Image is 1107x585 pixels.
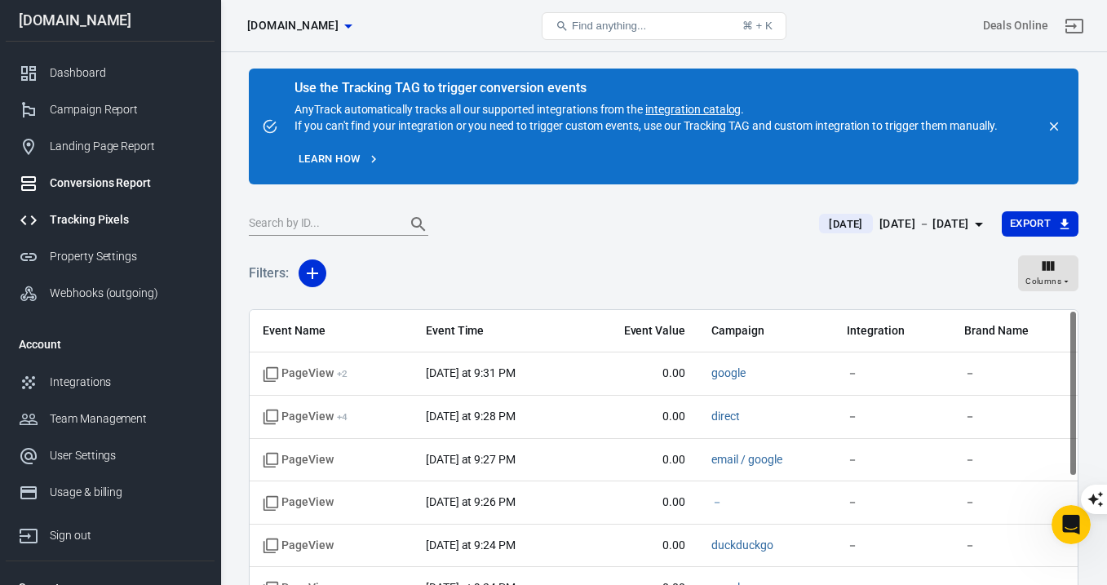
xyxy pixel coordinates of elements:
time: 2025-09-02T21:24:23-07:00 [426,538,516,552]
h5: Filters: [249,247,289,299]
a: email / google [711,453,782,466]
span: － [847,366,938,382]
span: Brand Name [964,323,1065,339]
input: Search by ID... [249,214,392,235]
span: 0.00 [588,452,685,468]
div: Use the Tracking TAG to trigger conversion events [294,80,998,96]
a: Conversions Report [6,165,215,202]
span: Standard event name [263,452,334,468]
button: [DOMAIN_NAME] [241,11,358,41]
span: Columns [1025,274,1061,289]
div: Account id: a5bWPift [983,17,1048,34]
span: － [847,538,938,554]
button: [DATE][DATE] － [DATE] [806,211,1001,237]
div: ⌘ + K [742,20,773,32]
div: Conversions Report [50,175,201,192]
span: 0.00 [588,494,685,511]
div: AnyTrack automatically tracks all our supported integrations from the . If you can't find your in... [294,82,998,134]
span: － [964,538,1065,554]
li: Account [6,325,215,364]
a: Team Management [6,401,215,437]
a: google [711,366,746,379]
span: Event Name [263,323,400,339]
span: － [964,409,1065,425]
a: Sign out [6,511,215,554]
span: email / google [711,452,782,468]
div: Team Management [50,410,201,428]
span: PageView [263,409,348,425]
a: Webhooks (outgoing) [6,275,215,312]
span: Event Time [426,323,563,339]
div: Webhooks (outgoing) [50,285,201,302]
a: Integrations [6,364,215,401]
span: Standard event name [263,494,334,511]
a: － [711,495,723,508]
span: Event Value [588,323,685,339]
span: the420crew.com [247,16,339,36]
span: － [847,494,938,511]
time: 2025-09-02T21:26:50-07:00 [426,495,516,508]
span: 0.00 [588,409,685,425]
span: google [711,366,746,382]
span: － [711,494,723,511]
button: close [1043,115,1065,138]
a: duckduckgo [711,538,773,552]
span: － [964,494,1065,511]
div: Tracking Pixels [50,211,201,228]
a: Campaign Report [6,91,215,128]
span: Standard event name [263,538,334,554]
time: 2025-09-02T21:28:04-07:00 [426,410,516,423]
span: － [847,452,938,468]
span: Find anything... [572,20,646,32]
span: Campaign [711,323,821,339]
span: － [964,366,1065,382]
button: Search [399,205,438,244]
div: Landing Page Report [50,138,201,155]
a: User Settings [6,437,215,474]
span: 0.00 [588,366,685,382]
span: Integration [847,323,938,339]
button: Find anything...⌘ + K [542,12,786,40]
sup: + 2 [337,368,348,379]
div: [DATE] － [DATE] [879,214,969,234]
div: [DOMAIN_NAME] [6,13,215,28]
time: 2025-09-02T21:31:56-07:00 [426,366,516,379]
time: 2025-09-02T21:27:40-07:00 [426,453,516,466]
span: － [964,452,1065,468]
a: Dashboard [6,55,215,91]
div: Sign out [50,527,201,544]
a: integration catalog [645,103,741,116]
a: direct [711,410,740,423]
span: 0.00 [588,538,685,554]
div: Property Settings [50,248,201,265]
button: Columns [1018,255,1078,291]
button: Export [1002,211,1078,237]
iframe: Intercom live chat [1052,505,1091,544]
a: Tracking Pixels [6,202,215,238]
a: Landing Page Report [6,128,215,165]
div: Usage & billing [50,484,201,501]
div: User Settings [50,447,201,464]
div: Dashboard [50,64,201,82]
a: Learn how [294,147,383,172]
span: PageView [263,366,348,382]
a: Usage & billing [6,474,215,511]
span: － [847,409,938,425]
sup: + 4 [337,411,348,423]
span: [DATE] [822,216,869,233]
div: Integrations [50,374,201,391]
span: direct [711,409,740,425]
span: duckduckgo [711,538,773,554]
a: Sign out [1055,7,1094,46]
a: Property Settings [6,238,215,275]
div: Campaign Report [50,101,201,118]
